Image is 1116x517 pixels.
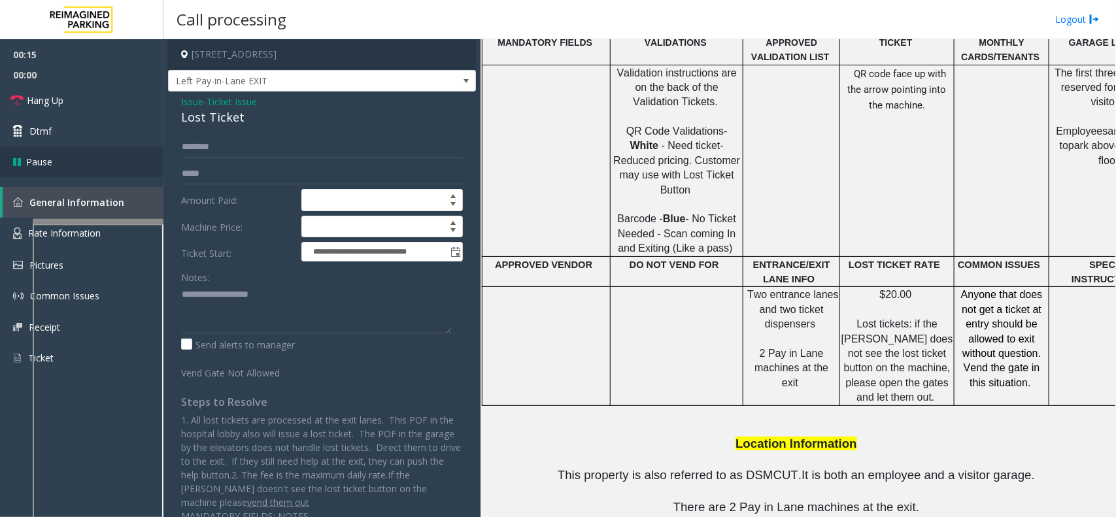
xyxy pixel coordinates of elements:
[28,227,101,239] span: Rate Information
[30,290,99,302] span: Common Issues
[849,259,940,270] span: LOST TICKET RATE
[170,3,293,35] h3: Call processing
[178,361,298,380] label: Vend Gate Not Allowed
[13,352,22,364] img: 'icon'
[181,95,203,108] span: Issue
[444,216,462,227] span: Increase value
[178,216,298,238] label: Machine Price:
[444,190,462,200] span: Increase value
[618,213,663,224] span: Barcode -
[802,468,1035,482] span: It is both an employee and a visitor garage.
[1057,125,1108,137] span: Employees
[13,261,23,269] img: 'icon'
[29,321,60,333] span: Receipt
[13,291,24,301] img: 'icon'
[754,289,841,329] span: wo entrance lanes and two ticket dispensers
[28,352,54,364] span: Ticket
[29,196,124,208] span: General Information
[798,468,802,482] span: .
[736,437,857,450] span: Location Information
[13,197,23,207] img: 'icon'
[231,469,388,481] span: 2. The fee is the maximum daily rate.
[958,259,1040,270] span: COMMON ISSUES
[247,496,309,509] u: vend them out
[29,124,52,138] span: Dtmf
[181,469,427,509] span: If the [PERSON_NAME] doesn't see the lost ticket button on the machine please
[181,266,209,284] label: Notes:
[645,37,707,48] span: VALIDATIONS
[613,140,743,195] span: - Need ticket- Reduced pricing. Customer may use with Lost Ticket Button
[841,318,956,403] span: Lost tickets: if the [PERSON_NAME] does not see the lost ticket button on the machine, please ope...
[1089,12,1100,26] img: logout
[29,259,63,271] span: Pictures
[203,95,257,108] span: -
[169,71,414,92] span: Left Pay-in-Lane EXIT
[673,500,919,514] span: There are 2 Pay in Lane machines at the exit.
[448,242,462,261] span: Toggle popup
[181,396,463,409] h4: Steps to Resolve
[848,68,947,111] span: QR code face up with the arrow pointing into the machine.
[880,289,912,300] span: $20.00
[626,125,728,137] span: QR Code Validations-
[754,348,831,388] span: 2 Pay in Lane machines at the exit
[13,323,22,331] img: 'icon'
[444,200,462,210] span: Decrease value
[961,289,1045,388] span: Anyone that does not get a ticket at entry should be allowed to exit without question. Vend the g...
[27,93,63,107] span: Hang Up
[932,392,934,403] span: .
[3,187,163,218] a: General Information
[13,227,22,239] img: 'icon'
[558,468,798,482] span: This property is also referred to as DSMCUT
[207,95,257,108] span: Ticket Issue
[663,213,686,224] span: Blue
[753,259,833,284] span: ENTRANCE/EXIT LANE INFO
[747,289,754,300] span: T
[498,37,593,48] span: MANDATORY FIELDS
[26,155,52,169] span: Pause
[495,259,592,270] span: APPROVED VENDOR
[168,39,476,70] h4: [STREET_ADDRESS]
[630,259,719,270] span: DO NOT VEND FOR
[181,108,463,126] div: Lost Ticket
[181,413,463,509] p: 1. All lost tickets are processed at the exit lanes. This POF in the hospital lobby also will iss...
[444,227,462,237] span: Decrease value
[178,189,298,211] label: Amount Paid:
[630,140,659,151] span: White
[879,37,913,48] span: TICKET
[181,338,295,352] label: Send alerts to manager
[618,213,739,254] span: - No Ticket Needed - Scan coming In and Exiting (Like a pass)
[178,242,298,261] label: Ticket Start:
[1055,12,1100,26] a: Logout
[617,67,740,108] span: Validation instructions are on the back of the Validation Tickets.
